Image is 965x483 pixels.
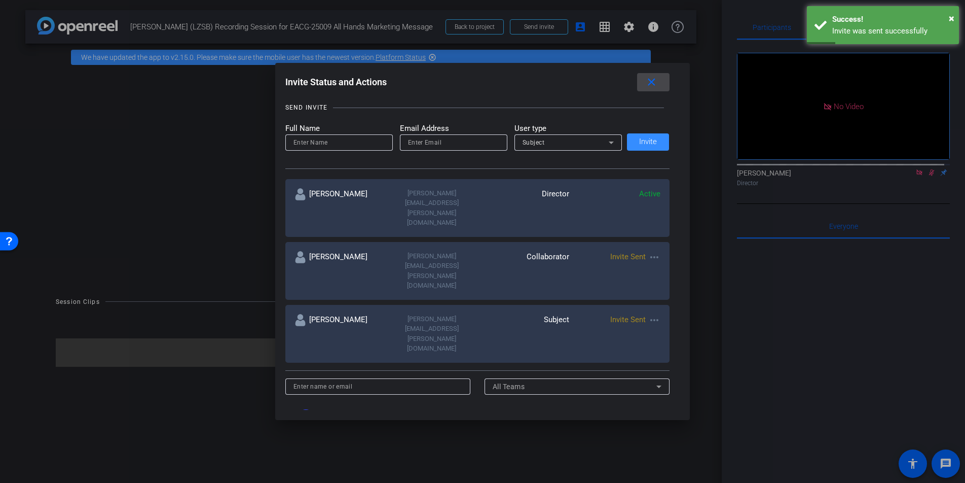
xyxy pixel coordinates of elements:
span: × [949,12,954,24]
div: [PERSON_NAME] [294,188,386,228]
mat-label: Full Name [285,123,393,134]
mat-icon: more_horiz [648,251,660,263]
div: DP [297,409,315,427]
div: Subject [477,314,569,354]
div: Director [477,188,569,228]
span: All Teams [493,383,525,391]
input: Enter Email [408,136,499,149]
div: [PERSON_NAME] [294,314,386,354]
mat-label: Email Address [400,123,507,134]
ngx-avatar: Darryl Pugh [297,409,332,427]
span: Subject [523,139,545,146]
div: SEND INVITE [285,102,327,113]
div: [PERSON_NAME][EMAIL_ADDRESS][PERSON_NAME][DOMAIN_NAME] [386,251,478,291]
span: Invite Sent [610,252,646,261]
div: [PERSON_NAME][EMAIL_ADDRESS][PERSON_NAME][DOMAIN_NAME] [386,314,478,354]
span: Invite Sent [610,315,646,324]
div: Success! [832,14,951,25]
div: Invite was sent successfully [832,25,951,37]
mat-icon: more_horiz [648,314,660,326]
input: Enter name or email [293,381,462,393]
button: Close [949,11,954,26]
input: Enter Name [293,136,385,149]
div: [PERSON_NAME] [294,251,386,291]
div: Invite Status and Actions [285,73,670,91]
div: Collaborator [477,251,569,291]
mat-icon: close [645,76,658,89]
div: [PERSON_NAME][EMAIL_ADDRESS][PERSON_NAME][DOMAIN_NAME] [386,188,478,228]
openreel-title-line: SEND INVITE [285,102,670,113]
span: Active [639,189,660,198]
mat-label: User type [514,123,622,134]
